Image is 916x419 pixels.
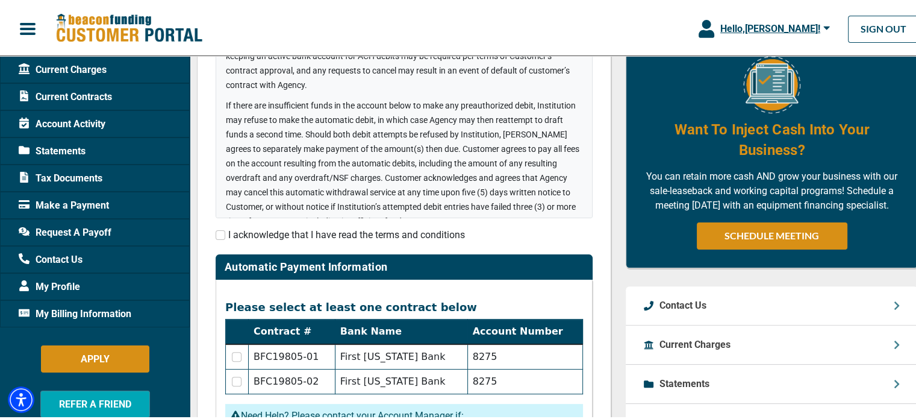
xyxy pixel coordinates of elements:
[19,115,105,130] span: Account Activity
[743,54,800,112] img: Equipment Financing Online Image
[19,142,86,157] span: Statements
[644,118,899,159] h4: Want To Inject Cash Into Your Business?
[19,251,83,265] span: Contact Us
[41,344,149,371] button: APPLY
[659,297,706,311] p: Contact Us
[19,305,131,320] span: My Billing Information
[19,61,107,75] span: Current Charges
[19,224,111,238] span: Request A Payoff
[335,342,467,368] td: First [US_STATE] Bank
[55,11,202,42] img: Beacon Funding Customer Portal Logo
[19,278,80,292] span: My Profile
[467,342,583,368] td: 8275
[335,318,467,343] th: Bank Name
[697,221,847,248] a: SCHEDULE MEETING
[720,21,820,33] span: Hello, [PERSON_NAME] !
[19,169,102,184] span: Tax Documents
[248,368,335,392] td: BFC19805-02
[19,197,109,211] span: Make a Payment
[659,375,709,389] p: Statements
[40,389,150,416] button: REFER A FRIEND
[225,299,477,312] label: Please select at least one contract below
[644,168,899,211] p: You can retain more cash AND grow your business with our sale-leaseback and working capital progr...
[19,88,112,102] span: Current Contracts
[248,318,335,343] th: Contract #
[225,259,387,272] h2: Automatic Payment Information
[8,385,34,411] div: Accessibility Menu
[467,318,583,343] th: Account Number
[335,368,467,392] td: First [US_STATE] Bank
[228,227,465,239] span: I acknowledge that I have read the terms and conditions
[248,342,335,368] td: BFC19805-01
[467,368,583,392] td: 8275
[659,336,731,350] p: Current Charges
[226,96,582,227] p: If there are insufficient funds in the account below to make any preauthorized debit, Institution...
